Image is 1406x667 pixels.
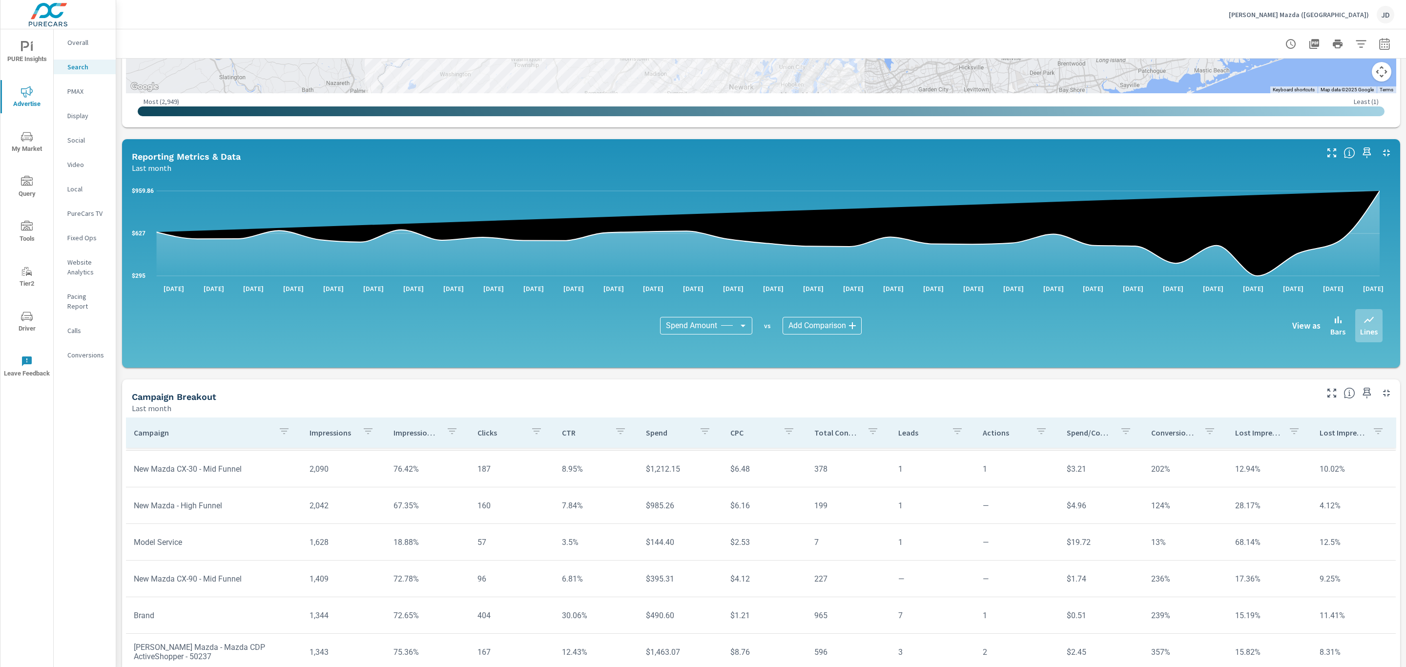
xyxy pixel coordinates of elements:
p: Conversion Rate [1151,428,1196,438]
td: 378 [806,457,890,481]
td: 199 [806,493,890,518]
td: 1 [975,603,1059,628]
span: My Market [3,131,50,155]
div: Social [54,133,116,147]
td: 72.78% [386,566,470,591]
td: 30.06% [554,603,638,628]
div: Calls [54,323,116,338]
td: 404 [470,603,554,628]
p: [DATE] [1316,284,1350,293]
p: Local [67,184,108,194]
td: 227 [806,566,890,591]
td: $1,463.07 [638,640,722,665]
p: [DATE] [716,284,750,293]
td: 1,344 [302,603,386,628]
button: Print Report [1328,34,1347,54]
div: JD [1377,6,1394,23]
td: 68.14% [1227,530,1311,555]
div: Add Comparison [783,317,862,334]
td: 67.35% [386,493,470,518]
p: Lost Impression Share Rank [1235,428,1280,438]
td: $2.53 [723,530,806,555]
span: Leave Feedback [3,355,50,379]
td: New Mazda CX-90 - Mid Funnel [126,566,302,591]
p: [DATE] [676,284,710,293]
p: [DATE] [796,284,830,293]
p: Calls [67,326,108,335]
td: — [975,530,1059,555]
td: 1,628 [302,530,386,555]
td: 239% [1143,603,1227,628]
div: nav menu [0,29,53,389]
td: 3 [890,640,974,665]
button: Make Fullscreen [1324,385,1340,401]
td: 15.19% [1227,603,1311,628]
p: [DATE] [1276,284,1310,293]
p: Impressions [310,428,354,438]
p: Total Conversions [814,428,859,438]
td: 2,042 [302,493,386,518]
td: 167 [470,640,554,665]
p: PureCars TV [67,208,108,218]
td: $0.51 [1059,603,1143,628]
td: $985.26 [638,493,722,518]
button: Apply Filters [1351,34,1371,54]
td: New Mazda - High Funnel [126,493,302,518]
td: 15.82% [1227,640,1311,665]
p: vs [752,321,783,330]
p: Bars [1330,326,1345,337]
p: Lost Impression Share Budget [1320,428,1365,438]
p: [DATE] [476,284,511,293]
p: Display [67,111,108,121]
td: 1,343 [302,640,386,665]
a: Open this area in Google Maps (opens a new window) [128,81,161,93]
span: Save this to your personalized report [1359,145,1375,161]
p: Social [67,135,108,145]
td: $1.74 [1059,566,1143,591]
td: — [975,566,1059,591]
td: 12.5% [1312,530,1396,555]
div: Pacing Report [54,289,116,313]
p: CTR [562,428,607,438]
span: Understand Search data over time and see how metrics compare to each other. [1344,147,1355,159]
a: Terms (opens in new tab) [1380,87,1393,92]
button: Make Fullscreen [1324,145,1340,161]
img: Google [128,81,161,93]
p: Pacing Report [67,292,108,311]
p: Spend [646,428,691,438]
td: 8.31% [1312,640,1396,665]
p: Least ( 1 ) [1354,97,1379,106]
td: 9.25% [1312,566,1396,591]
p: Leads [898,428,943,438]
span: Spend Amount [666,321,717,331]
td: 7 [890,603,974,628]
td: 28.17% [1227,493,1311,518]
td: 965 [806,603,890,628]
p: [DATE] [1116,284,1150,293]
td: 202% [1143,457,1227,481]
p: Lines [1360,326,1378,337]
div: PMAX [54,84,116,99]
td: 2,090 [302,457,386,481]
p: CPC [730,428,775,438]
td: 1 [890,530,974,555]
p: Website Analytics [67,257,108,277]
td: $1,212.15 [638,457,722,481]
p: [DATE] [1356,284,1390,293]
td: New Mazda CX-30 - Mid Funnel [126,457,302,481]
div: Display [54,108,116,123]
p: Search [67,62,108,72]
td: 236% [1143,566,1227,591]
p: Impression Share [393,428,438,438]
p: [DATE] [517,284,551,293]
td: 1,409 [302,566,386,591]
div: Overall [54,35,116,50]
p: [DATE] [1076,284,1110,293]
p: [DATE] [956,284,991,293]
button: "Export Report to PDF" [1304,34,1324,54]
td: Model Service [126,530,302,555]
span: Tier2 [3,266,50,290]
td: $8.76 [723,640,806,665]
td: $4.96 [1059,493,1143,518]
p: [DATE] [316,284,351,293]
